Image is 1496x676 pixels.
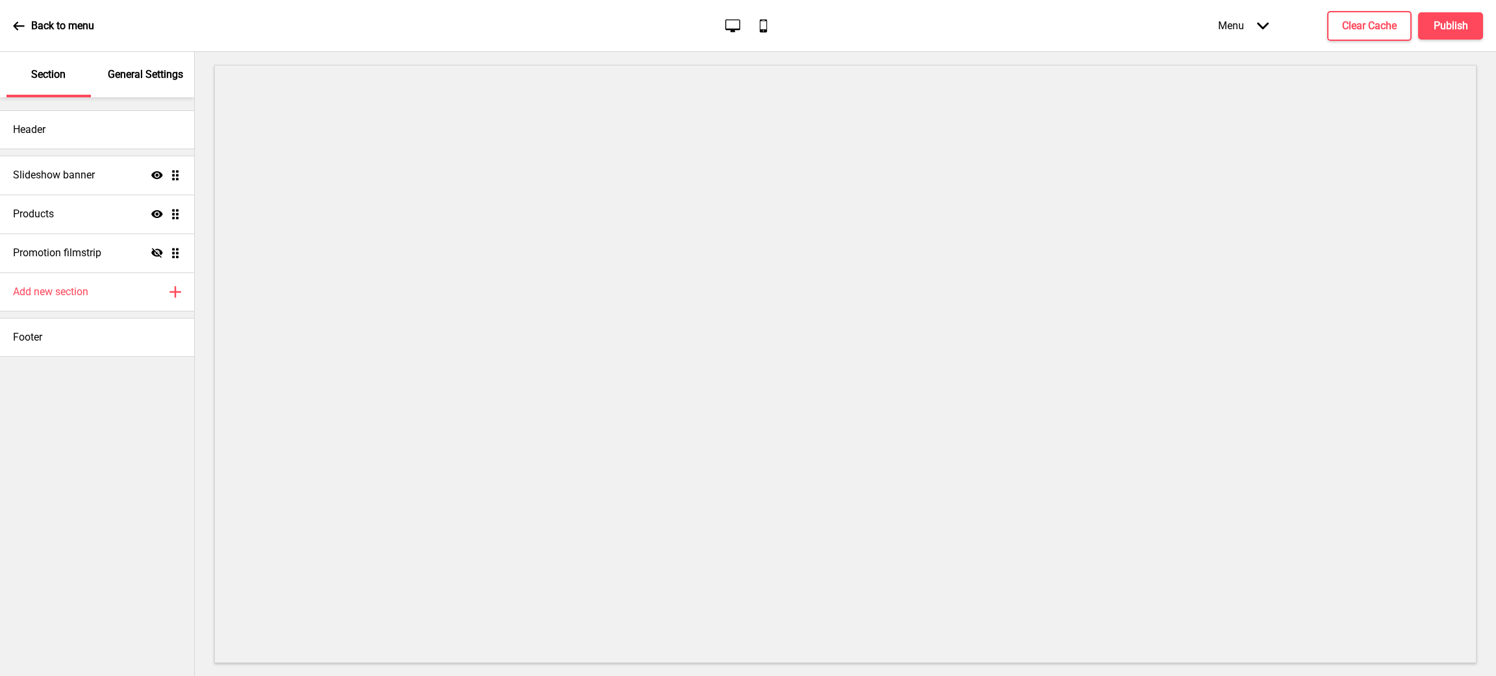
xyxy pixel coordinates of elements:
[13,8,94,43] a: Back to menu
[13,285,88,299] h4: Add new section
[13,123,45,137] h4: Header
[13,168,95,182] h4: Slideshow banner
[13,330,42,344] h4: Footer
[108,67,183,82] p: General Settings
[1327,11,1412,41] button: Clear Cache
[1434,19,1468,33] h4: Publish
[13,207,54,221] h4: Products
[13,246,101,260] h4: Promotion filmstrip
[1342,19,1397,33] h4: Clear Cache
[1418,12,1483,40] button: Publish
[31,19,94,33] p: Back to menu
[1205,6,1282,45] div: Menu
[31,67,66,82] p: Section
